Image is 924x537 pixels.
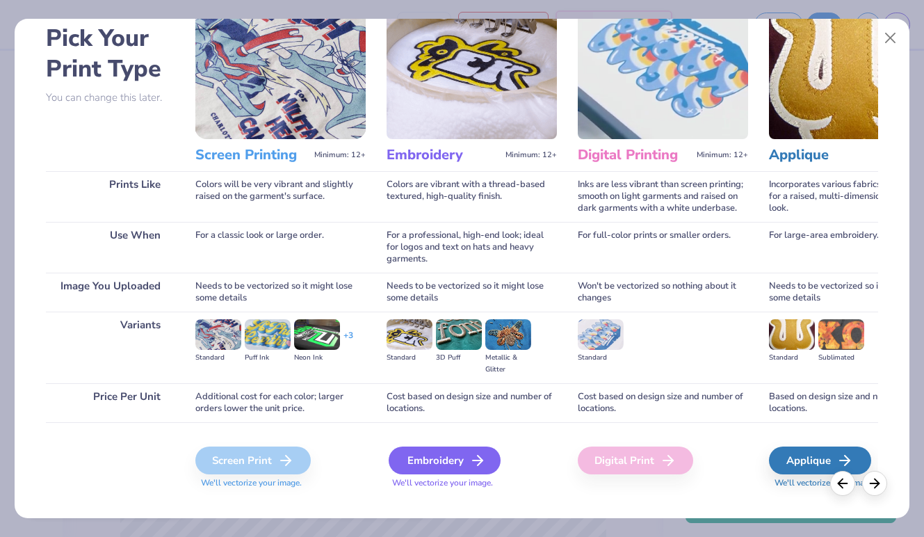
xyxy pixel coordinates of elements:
div: Colors will be very vibrant and slightly raised on the garment's surface. [195,171,366,222]
div: Neon Ink [294,352,340,364]
div: Additional cost for each color; larger orders lower the unit price. [195,383,366,422]
span: We'll vectorize your image. [195,477,366,489]
img: Metallic & Glitter [485,319,531,350]
h3: Screen Printing [195,146,309,164]
h3: Applique [769,146,882,164]
div: Won't be vectorized so nothing about it changes [578,273,748,312]
div: Use When [46,222,175,273]
div: Cost based on design size and number of locations. [387,383,557,422]
div: Standard [578,352,624,364]
h2: Pick Your Print Type [46,23,175,84]
img: Puff Ink [245,319,291,350]
div: Screen Print [195,447,311,474]
div: Standard [769,352,815,364]
button: Close [877,25,904,51]
div: + 3 [343,330,353,353]
div: Digital Print [578,447,693,474]
div: Puff Ink [245,352,291,364]
img: Standard [387,319,432,350]
span: Minimum: 12+ [314,150,366,160]
img: 3D Puff [436,319,482,350]
div: Needs to be vectorized so it might lose some details [387,273,557,312]
p: You can change this later. [46,92,175,104]
img: Standard [578,319,624,350]
div: Metallic & Glitter [485,352,531,376]
div: Price Per Unit [46,383,175,422]
div: For a classic look or large order. [195,222,366,273]
div: 3D Puff [436,352,482,364]
div: Standard [195,352,241,364]
span: Minimum: 12+ [505,150,557,160]
div: Prints Like [46,171,175,222]
div: Cost based on design size and number of locations. [578,383,748,422]
div: Image You Uploaded [46,273,175,312]
div: Applique [769,447,871,474]
span: We'll vectorize your image. [387,477,557,489]
div: For a professional, high-end look; ideal for logos and text on hats and heavy garments. [387,222,557,273]
img: Neon Ink [294,319,340,350]
h3: Digital Printing [578,146,691,164]
img: Standard [195,319,241,350]
div: Needs to be vectorized so it might lose some details [195,273,366,312]
div: For full-color prints or smaller orders. [578,222,748,273]
div: Inks are less vibrant than screen printing; smooth on light garments and raised on dark garments ... [578,171,748,222]
span: Minimum: 12+ [697,150,748,160]
div: Sublimated [818,352,864,364]
div: Variants [46,312,175,383]
img: Sublimated [818,319,864,350]
div: Standard [387,352,432,364]
div: Colors are vibrant with a thread-based textured, high-quality finish. [387,171,557,222]
h3: Embroidery [387,146,500,164]
div: Embroidery [389,447,501,474]
img: Standard [769,319,815,350]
